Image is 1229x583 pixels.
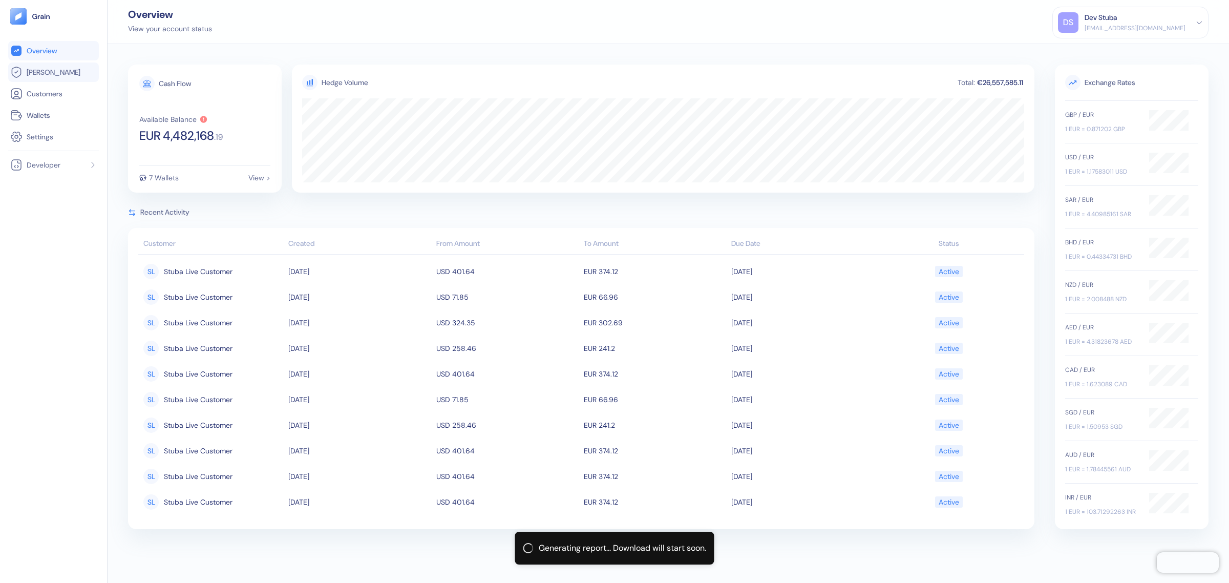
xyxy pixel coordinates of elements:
[729,412,876,438] td: [DATE]
[10,88,97,100] a: Customers
[128,24,212,34] div: View your account status
[286,387,433,412] td: [DATE]
[286,438,433,464] td: [DATE]
[939,288,959,306] div: Active
[159,80,191,87] div: Cash Flow
[939,365,959,383] div: Active
[143,418,159,433] div: SL
[1065,75,1198,90] span: Exchange Rates
[434,234,581,255] th: From Amount
[434,310,581,336] td: USD 324.35
[434,464,581,489] td: USD 401.64
[729,284,876,310] td: [DATE]
[939,314,959,331] div: Active
[939,417,959,434] div: Active
[1065,408,1139,417] div: SGD / EUR
[322,77,368,88] div: Hedge Volume
[10,8,27,25] img: logo-tablet-V2.svg
[1065,252,1139,261] div: 1 EUR = 0.44334731 BHD
[286,284,433,310] td: [DATE]
[1065,380,1139,389] div: 1 EUR = 1.623089 CAD
[729,438,876,464] td: [DATE]
[939,468,959,485] div: Active
[149,174,179,181] div: 7 Wallets
[286,310,433,336] td: [DATE]
[139,130,214,142] span: EUR 4,482,168
[286,259,433,284] td: [DATE]
[138,234,286,255] th: Customer
[164,314,232,331] span: Stuba Live Customer
[1065,124,1139,134] div: 1 EUR = 0.871202 GBP
[1065,110,1139,119] div: GBP / EUR
[434,284,581,310] td: USD 71.85
[581,489,729,515] td: EUR 374.12
[164,442,232,460] span: Stuba Live Customer
[581,259,729,284] td: EUR 374.12
[143,392,159,407] div: SL
[27,110,50,120] span: Wallets
[164,468,232,485] span: Stuba Live Customer
[164,391,232,408] span: Stuba Live Customer
[729,336,876,361] td: [DATE]
[939,493,959,511] div: Active
[164,493,232,511] span: Stuba Live Customer
[143,469,159,484] div: SL
[434,387,581,412] td: USD 71.85
[128,9,212,19] div: Overview
[10,109,97,121] a: Wallets
[164,417,232,434] span: Stuba Live Customer
[434,361,581,387] td: USD 401.64
[27,89,62,99] span: Customers
[581,464,729,489] td: EUR 374.12
[939,340,959,357] div: Active
[1065,493,1139,502] div: INR / EUR
[248,174,270,181] div: View >
[1065,238,1139,247] div: BHD / EUR
[10,45,97,57] a: Overview
[164,340,232,357] span: Stuba Live Customer
[139,116,197,123] div: Available Balance
[1065,465,1139,474] div: 1 EUR = 1.78445561 AUD
[434,259,581,284] td: USD 401.64
[1065,280,1139,289] div: NZD / EUR
[10,66,97,78] a: [PERSON_NAME]
[729,259,876,284] td: [DATE]
[434,336,581,361] td: USD 258.46
[1065,365,1139,374] div: CAD / EUR
[879,238,1019,249] div: Status
[139,115,208,123] button: Available Balance
[1065,422,1139,431] div: 1 EUR = 1.50953 SGD
[143,366,159,382] div: SL
[140,207,189,218] span: Recent Activity
[729,387,876,412] td: [DATE]
[164,263,232,280] span: Stuba Live Customer
[143,341,159,356] div: SL
[581,336,729,361] td: EUR 241.2
[143,264,159,279] div: SL
[434,412,581,438] td: USD 258.46
[1085,24,1185,33] div: [EMAIL_ADDRESS][DOMAIN_NAME]
[27,132,53,142] span: Settings
[581,412,729,438] td: EUR 241.2
[729,234,876,255] th: Due Date
[939,263,959,280] div: Active
[32,13,51,20] img: logo
[939,391,959,408] div: Active
[957,79,976,86] div: Total:
[581,284,729,310] td: EUR 66.96
[214,133,223,141] span: . 19
[729,310,876,336] td: [DATE]
[27,67,80,77] span: [PERSON_NAME]
[1065,210,1139,219] div: 1 EUR = 4.40985161 SAR
[434,438,581,464] td: USD 401.64
[729,464,876,489] td: [DATE]
[1085,12,1117,23] div: Dev Stuba
[1058,12,1078,33] div: DS
[1065,167,1139,176] div: 1 EUR = 1.17583011 USD
[286,412,433,438] td: [DATE]
[286,464,433,489] td: [DATE]
[581,387,729,412] td: EUR 66.96
[286,361,433,387] td: [DATE]
[729,361,876,387] td: [DATE]
[1065,295,1139,304] div: 1 EUR = 2.008488 NZD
